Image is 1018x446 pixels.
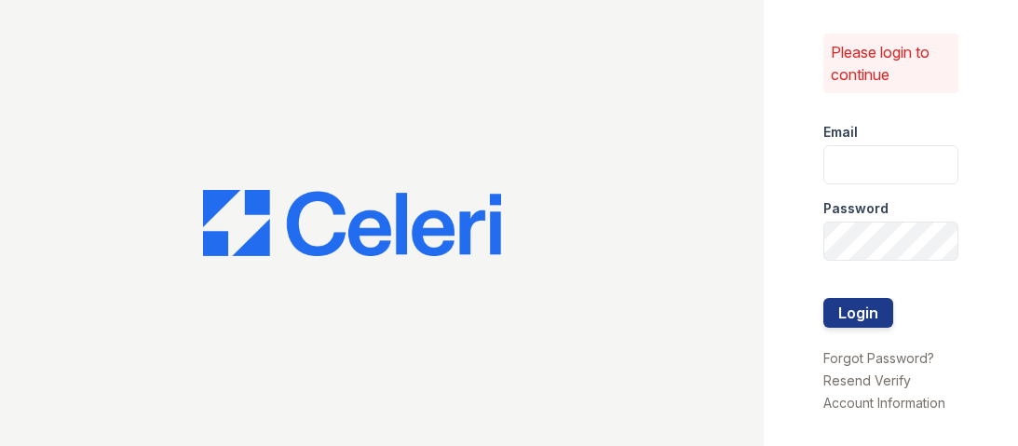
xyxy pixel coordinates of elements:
label: Password [823,199,889,218]
a: Resend Verify Account Information [823,372,945,411]
p: Please login to continue [831,41,951,86]
a: Forgot Password? [823,350,934,366]
img: CE_Logo_Blue-a8612792a0a2168367f1c8372b55b34899dd931a85d93a1a3d3e32e68fde9ad4.png [203,190,501,257]
label: Email [823,123,858,142]
button: Login [823,298,893,328]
